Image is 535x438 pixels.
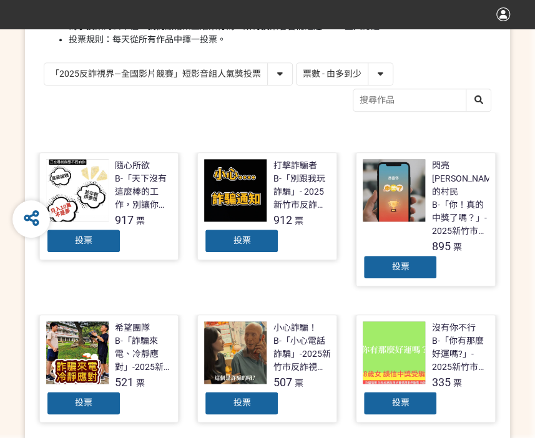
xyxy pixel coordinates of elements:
a: 打擊詐騙者B-「別跟我玩詐騙」- 2025新竹市反詐視界影片徵件912票投票 [197,152,337,260]
div: B-「小心電話詐騙」-2025新竹市反詐視界影片徵件 [273,334,330,374]
span: 507 [273,376,292,389]
span: 投票 [75,397,92,407]
div: 沒有你不行 [431,321,475,334]
div: 閃亮[PERSON_NAME]的村民 [431,159,498,198]
span: 895 [431,240,450,253]
div: 希望團隊 [115,321,150,334]
span: 票 [136,378,145,388]
div: B-「別跟我玩詐騙」- 2025新竹市反詐視界影片徵件 [273,172,330,212]
span: 票 [453,378,461,388]
span: 335 [431,376,450,389]
a: 隨心所欲B-「天下沒有這麼棒的工作，別讓你的求職夢變成惡夢！」- 2025新竹市反詐視界影片徵件917票投票 [39,152,179,260]
div: 小心詐騙！ [273,321,317,334]
span: 票 [294,216,303,226]
span: 投票 [233,397,250,407]
a: 沒有你不行B-「你有那麼好運嗎?」- 2025新竹市反詐視界影片徵件335票投票 [356,314,496,422]
span: 票 [294,378,303,388]
div: B-「詐騙來電、冷靜應對」-2025新竹市反詐視界影片徵件 [115,334,172,374]
span: 912 [273,213,292,226]
div: B-「天下沒有這麼棒的工作，別讓你的求職夢變成惡夢！」- 2025新竹市反詐視界影片徵件 [115,172,172,212]
div: 隨心所欲 [115,159,150,172]
span: 投票 [391,261,409,271]
span: 投票 [75,235,92,245]
span: 917 [115,213,134,226]
span: 票 [453,242,461,252]
div: B-「你有那麼好運嗎?」- 2025新竹市反詐視界影片徵件 [431,334,489,374]
a: 閃亮[PERSON_NAME]的村民B-「你！真的中獎了嗎？」- 2025新竹市反詐視界影片徵件895票投票 [356,152,496,286]
div: B-「你！真的中獎了嗎？」- 2025新竹市反詐視界影片徵件 [431,198,489,238]
a: 小心詐騙！B-「小心電話詐騙」-2025新竹市反詐視界影片徵件507票投票 [197,314,337,422]
li: 投票規則：每天從所有作品中擇一投票。 [69,33,491,46]
a: 希望團隊B-「詐騙來電、冷靜應對」-2025新竹市反詐視界影片徵件521票投票 [39,314,179,422]
span: 投票 [233,235,250,245]
span: 投票 [391,397,409,407]
span: 521 [115,376,134,389]
div: 打擊詐騙者 [273,159,317,172]
input: 搜尋作品 [353,89,491,111]
span: 票 [136,216,145,226]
